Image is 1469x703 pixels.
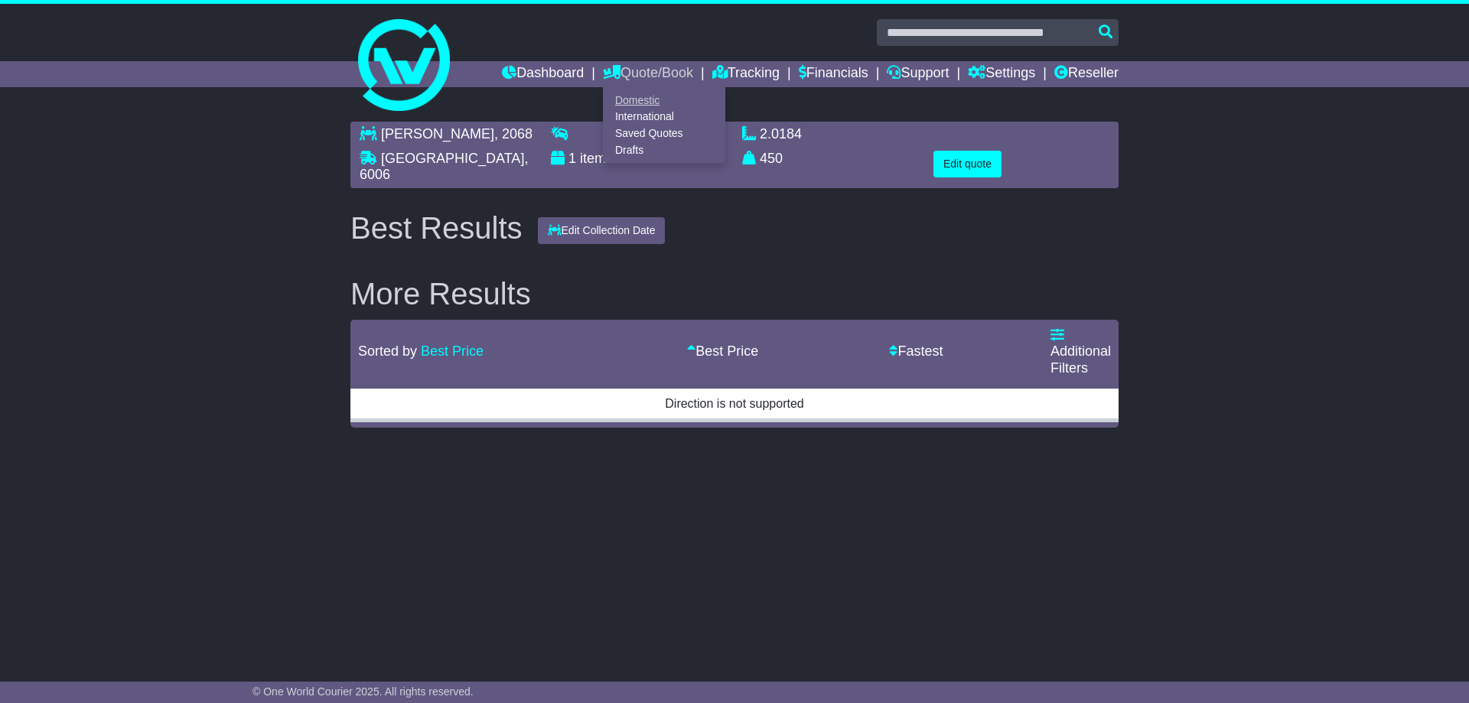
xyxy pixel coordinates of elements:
[760,151,783,166] span: 450
[799,61,868,87] a: Financials
[568,151,576,166] span: 1
[381,126,494,142] span: [PERSON_NAME]
[1050,327,1111,376] a: Additional Filters
[604,142,725,158] a: Drafts
[933,151,1002,177] button: Edit quote
[603,61,693,87] a: Quote/Book
[887,61,949,87] a: Support
[968,61,1035,87] a: Settings
[360,151,528,183] span: , 6006
[252,685,474,698] span: © One World Courier 2025. All rights reserved.
[687,343,758,359] a: Best Price
[604,92,725,109] a: Domestic
[604,125,725,142] a: Saved Quotes
[603,87,725,163] div: Quote/Book
[502,61,584,87] a: Dashboard
[350,277,1119,311] h2: More Results
[350,386,1119,420] td: Direction is not supported
[494,126,533,142] span: , 2068
[1054,61,1119,87] a: Reseller
[889,343,943,359] a: Fastest
[604,109,725,125] a: International
[760,126,802,142] span: 2.0184
[538,217,666,244] button: Edit Collection Date
[712,61,780,87] a: Tracking
[358,343,417,359] span: Sorted by
[421,343,484,359] a: Best Price
[381,151,524,166] span: [GEOGRAPHIC_DATA]
[580,151,606,166] span: item
[343,211,530,245] div: Best Results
